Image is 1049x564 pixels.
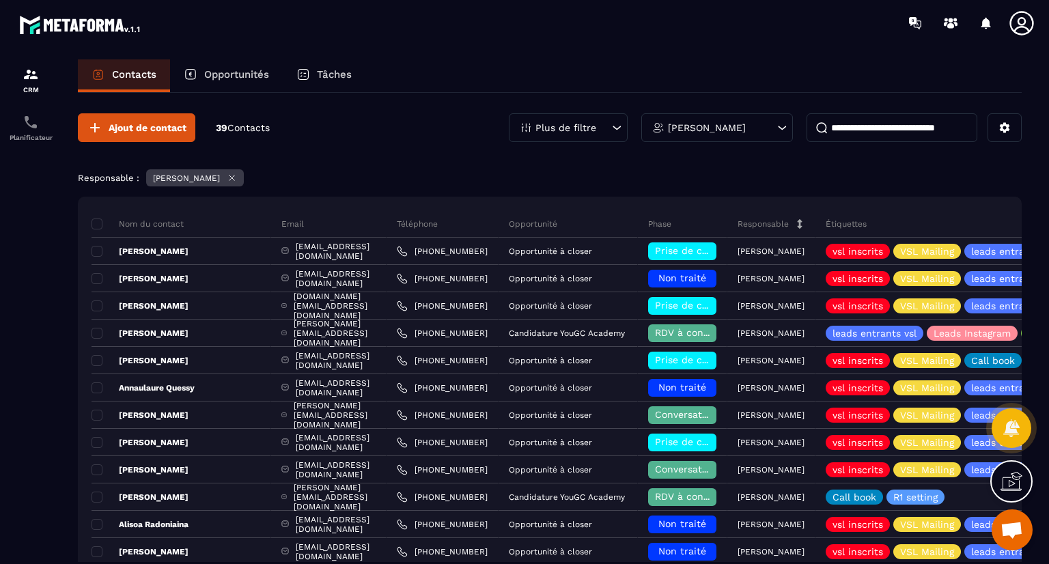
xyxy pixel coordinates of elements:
[112,68,156,81] p: Contacts
[655,464,761,475] span: Conversation en cours
[900,410,954,420] p: VSL Mailing
[92,355,188,366] p: [PERSON_NAME]
[23,66,39,83] img: formation
[655,327,743,338] span: RDV à confimer ❓
[738,356,805,365] p: [PERSON_NAME]
[655,409,761,420] span: Conversation en cours
[738,274,805,283] p: [PERSON_NAME]
[509,383,592,393] p: Opportunité à closer
[658,518,706,529] span: Non traité
[655,300,781,311] span: Prise de contact effectuée
[900,465,954,475] p: VSL Mailing
[92,300,188,311] p: [PERSON_NAME]
[509,218,557,229] p: Opportunité
[738,492,805,502] p: [PERSON_NAME]
[738,328,805,338] p: [PERSON_NAME]
[655,491,743,502] span: RDV à confimer ❓
[738,410,805,420] p: [PERSON_NAME]
[900,274,954,283] p: VSL Mailing
[833,465,883,475] p: vsl inscrits
[833,492,876,502] p: Call book
[92,246,188,257] p: [PERSON_NAME]
[509,301,592,311] p: Opportunité à closer
[509,492,625,502] p: Candidature YouGC Academy
[738,301,805,311] p: [PERSON_NAME]
[23,114,39,130] img: scheduler
[397,410,488,421] a: [PHONE_NUMBER]
[281,218,304,229] p: Email
[92,437,188,448] p: [PERSON_NAME]
[833,301,883,311] p: vsl inscrits
[3,86,58,94] p: CRM
[738,520,805,529] p: [PERSON_NAME]
[92,328,188,339] p: [PERSON_NAME]
[655,354,781,365] span: Prise de contact effectuée
[833,383,883,393] p: vsl inscrits
[900,520,954,529] p: VSL Mailing
[78,59,170,92] a: Contacts
[92,410,188,421] p: [PERSON_NAME]
[738,246,805,256] p: [PERSON_NAME]
[826,218,867,229] p: Étiquettes
[658,382,706,393] span: Non traité
[833,438,883,447] p: vsl inscrits
[397,328,488,339] a: [PHONE_NUMBER]
[153,173,220,183] p: [PERSON_NAME]
[170,59,283,92] a: Opportunités
[92,464,188,475] p: [PERSON_NAME]
[655,436,781,447] span: Prise de contact effectuée
[655,245,781,256] span: Prise de contact effectuée
[227,122,270,133] span: Contacts
[833,328,917,338] p: leads entrants vsl
[509,356,592,365] p: Opportunité à closer
[283,59,365,92] a: Tâches
[92,218,184,229] p: Nom du contact
[738,218,789,229] p: Responsable
[934,328,1011,338] p: Leads Instagram
[397,519,488,530] a: [PHONE_NUMBER]
[109,121,186,135] span: Ajout de contact
[658,272,706,283] span: Non traité
[738,465,805,475] p: [PERSON_NAME]
[971,356,1015,365] p: Call book
[397,437,488,448] a: [PHONE_NUMBER]
[648,218,671,229] p: Phase
[92,519,188,530] p: Alisoa Radoniaina
[3,104,58,152] a: schedulerschedulerPlanificateur
[509,438,592,447] p: Opportunité à closer
[893,492,938,502] p: R1 setting
[900,547,954,556] p: VSL Mailing
[833,274,883,283] p: vsl inscrits
[397,492,488,503] a: [PHONE_NUMBER]
[509,328,625,338] p: Candidature YouGC Academy
[216,122,270,135] p: 39
[738,438,805,447] p: [PERSON_NAME]
[900,301,954,311] p: VSL Mailing
[78,173,139,183] p: Responsable :
[92,382,195,393] p: Annaulaure Quessy
[900,246,954,256] p: VSL Mailing
[833,356,883,365] p: vsl inscrits
[397,300,488,311] a: [PHONE_NUMBER]
[509,246,592,256] p: Opportunité à closer
[900,383,954,393] p: VSL Mailing
[3,134,58,141] p: Planificateur
[833,246,883,256] p: vsl inscrits
[397,273,488,284] a: [PHONE_NUMBER]
[397,218,438,229] p: Téléphone
[509,410,592,420] p: Opportunité à closer
[509,274,592,283] p: Opportunité à closer
[19,12,142,37] img: logo
[92,546,188,557] p: [PERSON_NAME]
[900,438,954,447] p: VSL Mailing
[668,123,746,132] p: [PERSON_NAME]
[397,355,488,366] a: [PHONE_NUMBER]
[204,68,269,81] p: Opportunités
[738,383,805,393] p: [PERSON_NAME]
[78,113,195,142] button: Ajout de contact
[317,68,352,81] p: Tâches
[900,356,954,365] p: VSL Mailing
[509,520,592,529] p: Opportunité à closer
[397,382,488,393] a: [PHONE_NUMBER]
[3,56,58,104] a: formationformationCRM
